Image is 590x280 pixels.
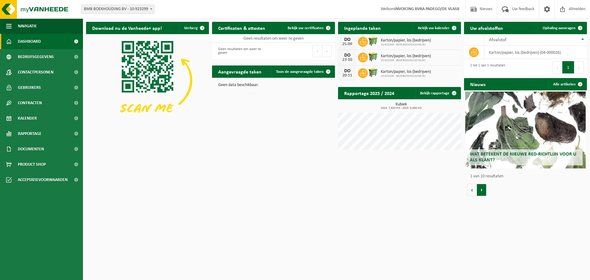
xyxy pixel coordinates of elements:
[489,37,506,42] span: Afvalstof
[562,61,574,73] button: 1
[18,126,41,141] span: Rapportage
[212,65,268,77] h2: Aangevraagde taken
[212,22,271,34] h2: Certificaten & attesten
[18,95,42,111] span: Contracten
[18,157,46,172] span: Product Shop
[86,34,209,126] img: Download de VHEPlus App
[381,43,431,47] span: 10-923299 - BMB BOEKHOUDING BV
[464,78,492,90] h2: Nieuws
[465,92,586,168] a: Wat betekent de nieuwe RED-richtlijn voor u als klant?
[215,44,270,58] div: Geen resultaten om weer te geven
[413,22,460,34] a: Bekijk uw kalender
[276,70,324,74] span: Toon de aangevraagde taken
[18,34,41,49] span: Dashboard
[18,18,37,34] span: Navigatie
[381,74,431,78] span: 10-923299 - BMB BOEKHOUDING BV
[341,69,353,73] div: DO
[81,5,155,14] span: BMB BOEKHOUDING BV - 10-923299
[548,78,586,90] a: Alle artikelen
[553,61,562,73] button: Previous
[86,22,168,34] h2: Download nu de Vanheede+ app!
[484,46,587,59] td: karton/papier, los (bedrijven) (04-000026)
[381,38,431,43] span: Karton/papier, los (bedrijven)
[543,26,576,30] span: Ophaling aanvragen
[477,184,486,196] button: Volgende
[418,26,450,30] span: Bekijk uw kalender
[341,42,353,46] div: 25-09
[338,22,387,34] h2: Ingeplande taken
[341,53,353,58] div: DO
[467,61,505,74] div: 1 tot 1 van 1 resultaten
[395,7,459,11] strong: INVOICING BVBA PADEGO/DE VLASB
[288,26,324,30] span: Bekijk uw certificaten
[313,45,322,57] button: Previous
[381,54,431,59] span: Karton/papier, los (bedrijven)
[283,22,334,34] a: Bekijk uw certificaten
[271,65,334,78] a: Toon de aangevraagde taken
[18,49,54,65] span: Bedrijfsgegevens
[415,87,460,99] a: Bekijk rapportage
[179,22,208,34] button: Verberg
[341,73,353,78] div: 20-11
[18,172,68,187] span: Acceptatievoorwaarden
[341,58,353,62] div: 23-10
[368,52,378,62] img: WB-0660-HPE-GN-50
[81,5,154,14] span: BMB BOEKHOUDING BV - 10-923299
[322,45,332,57] button: Next
[470,152,576,163] span: Wat betekent de nieuwe RED-richtlijn voor u als klant?
[470,174,584,179] p: 1 van 10 resultaten
[18,111,37,126] span: Kalender
[381,69,431,74] span: Karton/papier, los (bedrijven)
[368,36,378,46] img: WB-0660-HPE-GN-50
[341,102,461,110] h3: Kubiek
[341,37,353,42] div: DO
[464,22,509,34] h2: Uw afvalstoffen
[341,107,461,110] span: 2024: 7,920 m3 - 2025: 5,940 m3
[18,141,44,157] span: Documenten
[467,184,477,196] button: Vorige
[18,80,41,95] span: Gebruikers
[574,61,584,73] button: Next
[368,67,378,78] img: WB-0660-HPE-GN-50
[338,87,400,99] h2: Rapportage 2025 / 2024
[218,83,329,87] p: Geen data beschikbaar.
[538,22,586,34] a: Ophaling aanvragen
[381,59,431,62] span: 10-923299 - BMB BOEKHOUDING BV
[212,34,335,43] td: Geen resultaten om weer te geven
[184,26,198,30] span: Verberg
[18,65,53,80] span: Contactpersonen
